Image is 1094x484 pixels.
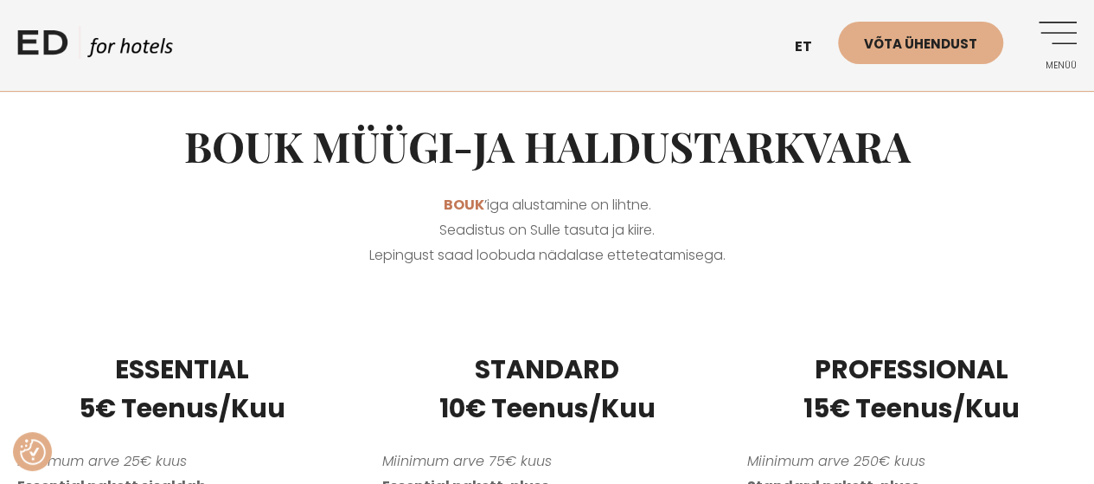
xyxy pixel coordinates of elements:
em: Miinimum arve 250€ kuus [746,451,924,471]
a: BOUK [444,195,484,215]
span: Menüü [1029,61,1077,71]
a: ED HOTELS [17,26,173,69]
h3: STANDARD 10€ Teenus/Kuu [382,350,713,428]
h3: ESSENTIAL 5€ Teenus/Kuu [17,350,348,428]
a: Võta ühendust [838,22,1003,64]
p: ’iga alustamine on lihtne. Seadistus on Sulle tasuta ja kiire. Lepingust saad loobuda nädalase et... [17,193,1077,268]
img: Revisit consent button [20,439,46,465]
button: Nõusolekueelistused [20,439,46,465]
h3: PROFESSIONAL 15€ Teenus/Kuu [746,350,1077,428]
em: Miinimum arve 25€ kuus [17,451,187,471]
h2: BOUK müügi-ja haldustarkvara [17,121,1077,171]
a: Menüü [1029,22,1077,69]
a: et [786,26,838,68]
em: Miinimum arve 75€ kuus [382,451,552,471]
